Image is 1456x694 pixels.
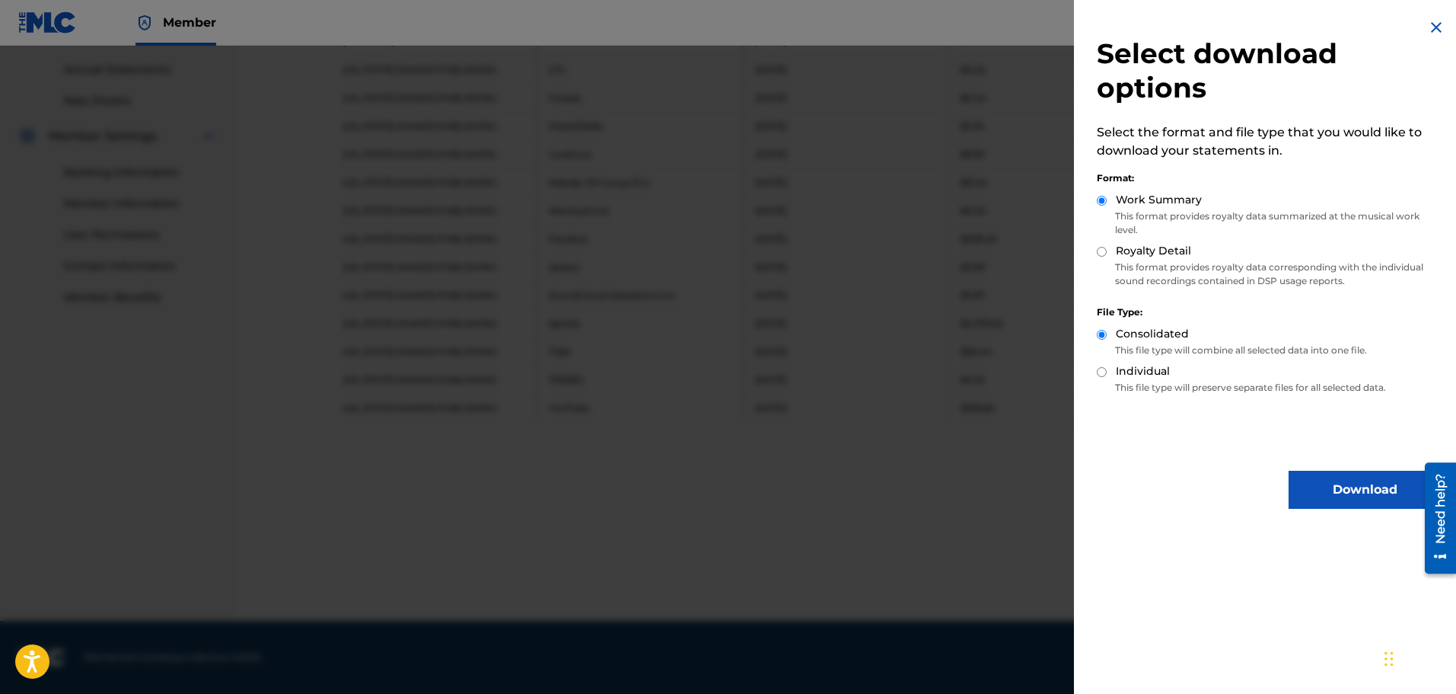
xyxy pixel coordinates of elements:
div: File Type: [1097,305,1441,319]
h2: Select download options [1097,37,1441,105]
img: MLC Logo [18,11,77,34]
iframe: Resource Center [1413,456,1456,579]
span: Member [163,14,216,31]
p: This format provides royalty data corresponding with the individual sound recordings contained in... [1097,261,1441,288]
iframe: Chat Widget [1380,621,1456,694]
button: Download [1289,471,1441,509]
label: Work Summary [1116,192,1202,208]
p: Select the format and file type that you would like to download your statements in. [1097,123,1441,160]
p: This file type will preserve separate files for all selected data. [1097,381,1441,395]
img: Top Rightsholder [135,14,154,32]
label: Individual [1116,363,1170,379]
div: Drag [1384,636,1394,682]
p: This file type will combine all selected data into one file. [1097,344,1441,357]
div: Format: [1097,171,1441,185]
label: Consolidated [1116,326,1189,342]
label: Royalty Detail [1116,243,1191,259]
p: This format provides royalty data summarized at the musical work level. [1097,209,1441,237]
